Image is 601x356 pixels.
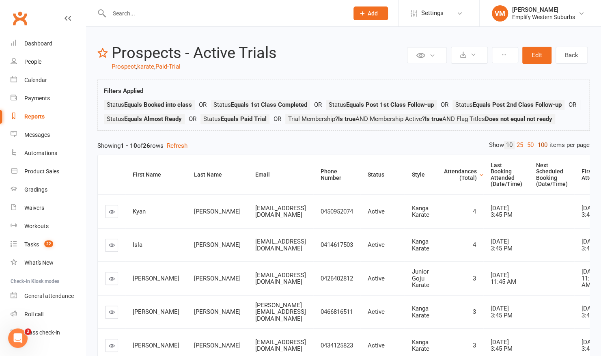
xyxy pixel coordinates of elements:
[473,275,476,282] span: 3
[136,63,137,70] span: ,
[321,168,354,181] div: Phone Number
[213,101,307,108] span: Status
[491,305,513,319] span: [DATE] 3:45 PM
[24,132,50,138] div: Messages
[368,172,398,178] div: Status
[255,339,306,353] span: [EMAIL_ADDRESS][DOMAIN_NAME]
[11,53,86,71] a: People
[97,141,590,151] div: Showing of rows
[167,141,187,151] button: Refresh
[492,5,508,22] div: VM
[525,141,536,149] a: 50
[24,293,74,299] div: General attendance
[154,63,155,70] span: ,
[11,181,86,199] a: Gradings
[24,40,52,47] div: Dashboard
[133,241,142,248] span: Isla
[582,268,600,289] span: [DATE] 11:45 AM
[24,241,39,248] div: Tasks
[425,115,442,123] strong: Is true
[412,205,429,219] span: Kanga Karate
[355,115,442,123] span: AND Membership Active?
[24,150,57,156] div: Automations
[321,241,353,248] span: 0414617503
[515,141,525,149] a: 25
[203,115,267,123] span: Status
[112,45,405,62] h2: Prospects - Active Trials
[329,101,434,108] span: Status
[556,47,588,64] a: Back
[11,71,86,89] a: Calendar
[491,162,522,188] div: Last Booking Attended (Date/Time)
[107,8,343,19] input: Search...
[194,172,241,178] div: Last Name
[137,63,154,70] a: karate
[11,35,86,53] a: Dashboard
[24,58,41,65] div: People
[504,141,515,149] a: 10
[412,172,430,178] div: Style
[133,308,179,315] span: [PERSON_NAME]
[44,240,53,247] span: 22
[121,142,137,149] strong: 1 - 10
[255,302,306,322] span: [PERSON_NAME][EMAIL_ADDRESS][DOMAIN_NAME]
[491,205,513,219] span: [DATE] 3:45 PM
[473,241,476,248] span: 4
[24,186,47,193] div: Gradings
[231,101,307,108] strong: Equals 1st Class Completed
[412,339,429,353] span: Kanga Karate
[133,342,179,349] span: [PERSON_NAME]
[353,6,388,20] button: Add
[112,63,136,70] a: Prospect
[522,47,551,64] button: Edit
[104,87,143,95] strong: Filters Applied
[255,272,306,286] span: [EMAIL_ADDRESS][DOMAIN_NAME]
[491,272,516,286] span: [DATE] 11:45 AM
[24,223,49,229] div: Workouts
[133,275,179,282] span: [PERSON_NAME]
[107,101,192,108] span: Status
[321,308,353,315] span: 0466816511
[255,238,306,252] span: [EMAIL_ADDRESS][DOMAIN_NAME]
[536,141,549,149] a: 100
[321,208,353,215] span: 0450952074
[25,328,31,335] span: 2
[11,199,86,217] a: Waivers
[11,126,86,144] a: Messages
[11,108,86,126] a: Reports
[412,268,429,289] span: Junior Goju Karate
[194,241,241,248] span: [PERSON_NAME]
[24,329,60,336] div: Class check-in
[368,241,385,248] span: Active
[11,305,86,324] a: Roll call
[24,168,59,175] div: Product Sales
[412,238,429,252] span: Kanga Karate
[255,172,307,178] div: Email
[346,101,434,108] strong: Equals Post 1st Class Follow-up
[321,275,353,282] span: 0426402812
[11,217,86,235] a: Workouts
[489,141,590,149] div: Show items per page
[491,238,513,252] span: [DATE] 3:45 PM
[512,13,575,21] div: Emplify Western Suburbs
[24,77,47,83] div: Calendar
[11,324,86,342] a: Class kiosk mode
[412,305,429,319] span: Kanga Karate
[24,311,43,317] div: Roll call
[321,342,353,349] span: 0434125823
[368,308,385,315] span: Active
[155,63,181,70] a: Paid-Trial
[338,115,355,123] strong: Is true
[24,205,44,211] div: Waivers
[473,208,476,215] span: 4
[11,287,86,305] a: General attendance kiosk mode
[421,4,444,22] span: Settings
[368,208,385,215] span: Active
[288,115,355,123] span: Trial Membership?
[124,101,192,108] strong: Equals Booked into class
[473,101,562,108] strong: Equals Post 2nd Class Follow-up
[124,115,182,123] strong: Equals Almost Ready
[11,162,86,181] a: Product Sales
[194,308,241,315] span: [PERSON_NAME]
[11,144,86,162] a: Automations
